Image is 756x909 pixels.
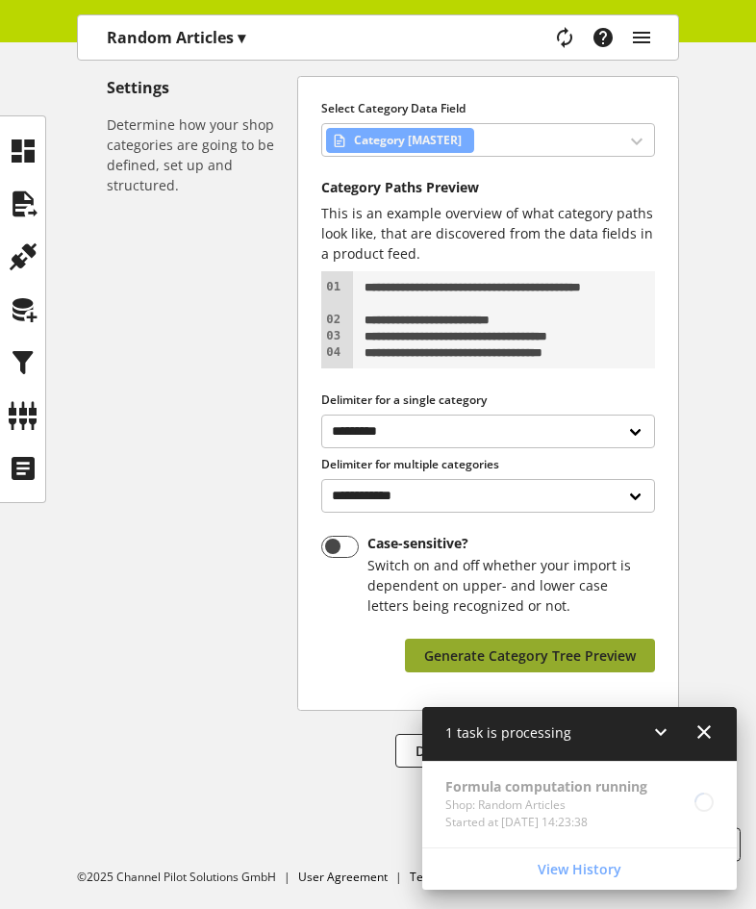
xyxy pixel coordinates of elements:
span: 1 task is processing [445,723,571,742]
a: View History [426,852,733,886]
p: This is an example overview of what category paths look like, that are discovered from the data f... [321,203,655,264]
button: Discard Changes [395,734,544,768]
p: Category Paths Preview [321,180,655,195]
button: Generate Category Tree Preview [405,639,655,672]
div: 02 [321,312,343,328]
div: 04 [321,344,343,361]
span: Category [MASTER] [354,129,462,152]
div: 01 [321,279,343,312]
label: Select Category Data Field [321,100,655,117]
span: Delimiter for a single category [321,391,487,408]
li: ©2025 Channel Pilot Solutions GmbH [77,869,298,886]
span: Generate Category Tree Preview [424,645,636,666]
span: Delimiter for multiple categories [321,456,499,472]
span: Discard Changes [416,741,524,761]
nav: main navigation [77,14,679,61]
span: ▾ [238,27,245,48]
div: Case-sensitive? [367,536,648,551]
div: 03 [321,328,343,344]
div: Switch on and off whether your import is dependent on upper- and lower case letters being recogni... [367,555,648,616]
span: View History [538,859,621,879]
h5: Settings [107,76,290,99]
a: Terms & Conditions [410,869,516,885]
a: User Agreement [298,869,388,885]
h6: Determine how your shop categories are going to be defined, set up and structured. [107,114,290,195]
p: Random Articles [107,26,245,49]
